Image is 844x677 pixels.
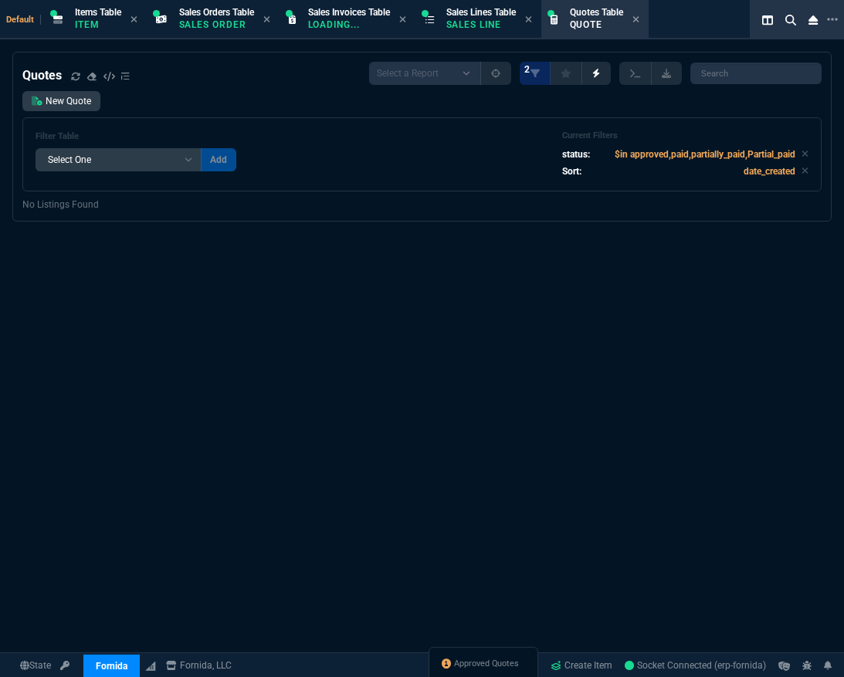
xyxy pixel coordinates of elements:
a: msbcCompanyName [161,658,236,672]
p: Quote [570,19,623,31]
a: Create Item [544,654,619,677]
h4: Quotes [22,66,62,85]
span: 2 [524,63,530,76]
span: Items Table [75,7,121,18]
nx-icon: Open New Tab [827,12,838,27]
p: Item [75,19,121,31]
span: Quotes Table [570,7,623,18]
code: $in approved,paid,partially_paid,Partial_paid [615,149,795,160]
span: Approved Quotes [454,658,519,670]
p: Sales Line [446,19,516,31]
span: Sales Lines Table [446,7,516,18]
code: date_created [744,166,795,177]
nx-icon: Close Tab [632,14,639,26]
a: API TOKEN [56,658,74,672]
span: Socket Connected (erp-fornida) [625,660,766,671]
p: Sort: [562,164,581,178]
input: Search [690,63,822,84]
p: No Listings Found [22,198,822,212]
nx-icon: Split Panels [756,11,779,29]
h6: Current Filters [562,130,808,141]
p: Sales Order [179,19,254,31]
a: Global State [15,658,56,672]
span: Default [6,15,41,25]
a: LwLLwCRO_GEZrn_JAACf [625,658,766,672]
nx-icon: Close Tab [399,14,406,26]
p: Loading... [308,19,385,31]
nx-icon: Close Tab [130,14,137,26]
nx-icon: Close Tab [263,14,270,26]
nx-icon: Search [779,11,802,29]
nx-icon: Close Workbench [802,11,824,29]
p: status: [562,147,590,161]
span: Sales Invoices Table [308,7,390,18]
span: Sales Orders Table [179,7,254,18]
h6: Filter Table [36,131,236,142]
a: New Quote [22,91,100,111]
nx-icon: Close Tab [525,14,532,26]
